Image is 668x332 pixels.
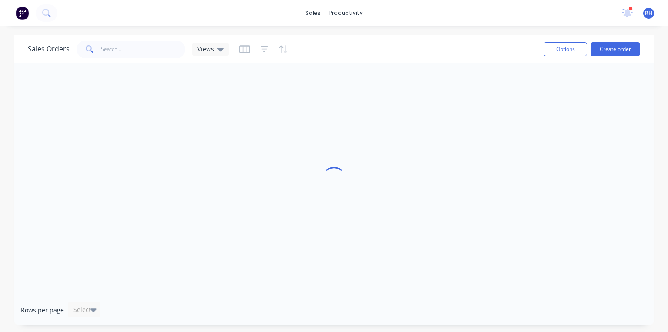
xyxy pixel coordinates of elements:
span: RH [645,9,652,17]
button: Options [544,42,587,56]
button: Create order [591,42,640,56]
img: Factory [16,7,29,20]
h1: Sales Orders [28,45,70,53]
div: sales [301,7,325,20]
span: Views [197,44,214,54]
div: productivity [325,7,367,20]
span: Rows per page [21,306,64,315]
div: Select... [73,305,96,314]
input: Search... [101,41,186,58]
